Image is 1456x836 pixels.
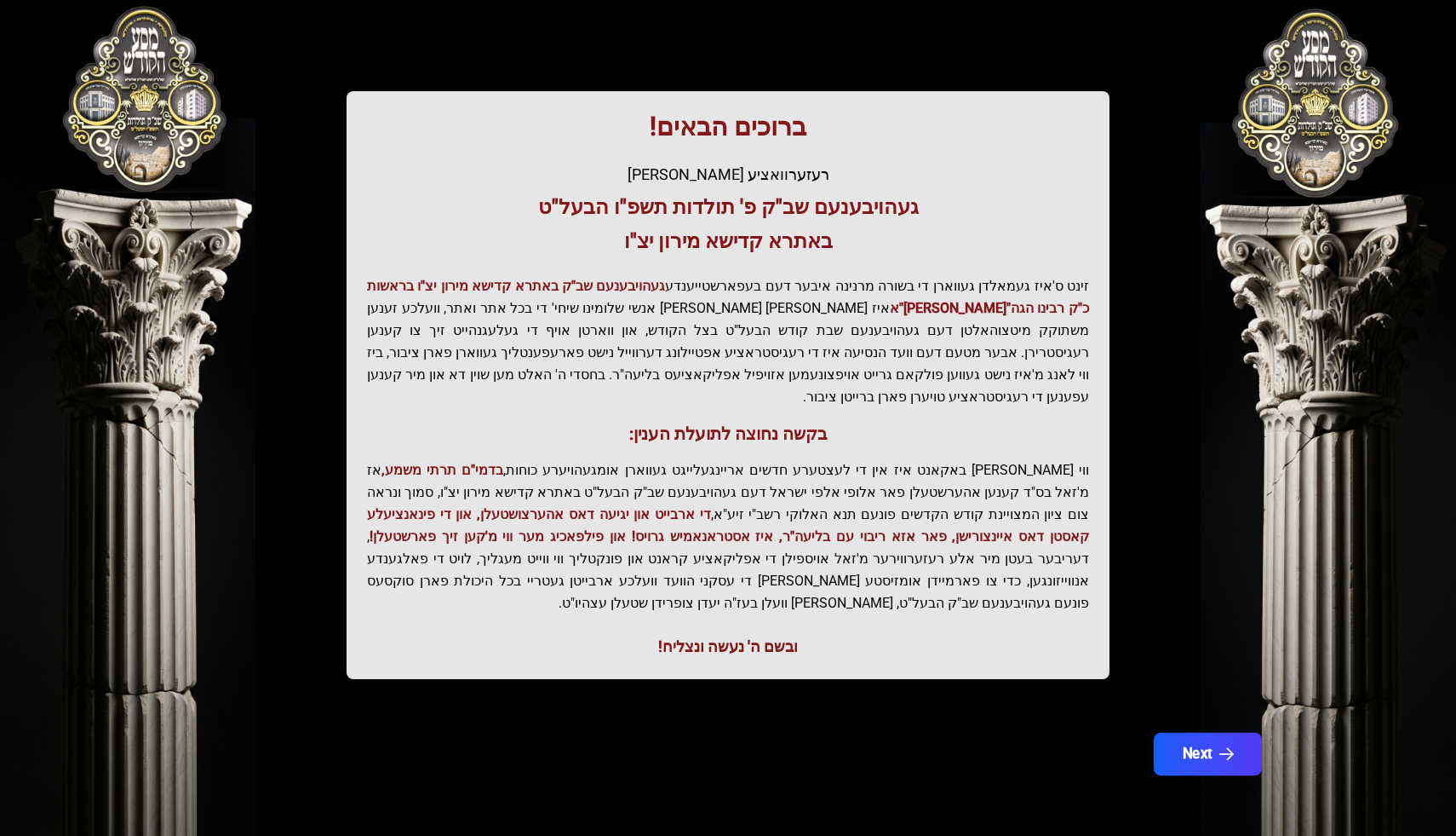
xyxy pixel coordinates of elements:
[1154,733,1262,775] button: Next
[367,112,1089,142] h1: ברוכים הבאים!
[367,278,1089,316] span: געהויבענעם שב"ק באתרא קדישא מירון יצ"ו בראשות כ"ק רבינו הגה"[PERSON_NAME]"א
[367,506,1089,545] span: די ארבייט און יגיעה דאס אהערצושטעלן, און די פינאנציעלע קאסטן דאס איינצורישן, פאר אזא ריבוי עם בלי...
[367,422,1089,446] h3: בקשה נחוצה לתועלת הענין:
[367,275,1089,408] p: זינט ס'איז געמאלדן געווארן די בשורה מרנינה איבער דעם בעפארשטייענדע איז [PERSON_NAME] [PERSON_NAME...
[367,163,1089,187] div: רעזערוואציע [PERSON_NAME]
[381,462,503,478] span: בדמי"ם תרתי משמע,
[367,193,1089,221] h3: געהויבענעם שב"ק פ' תולדות תשפ"ו הבעל"ט
[367,459,1089,614] p: ווי [PERSON_NAME] באקאנט איז אין די לעצטערע חדשים אריינגעלייגט געווארן אומגעהויערע כוחות, אז מ'זא...
[367,228,1089,255] h3: באתרא קדישא מירון יצ"ו
[367,635,1089,659] div: ובשם ה' נעשה ונצליח!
